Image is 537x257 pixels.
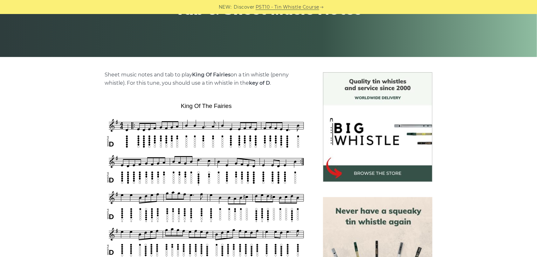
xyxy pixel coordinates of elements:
a: PST10 - Tin Whistle Course [256,4,319,11]
span: NEW: [219,4,232,11]
strong: King Of Fairies [192,72,231,78]
span: Discover [234,4,255,11]
img: BigWhistle Tin Whistle Store [323,72,432,182]
p: Sheet music notes and tab to play on a tin whistle (penny whistle). For this tune, you should use... [105,71,308,87]
strong: key of D [249,80,270,86]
